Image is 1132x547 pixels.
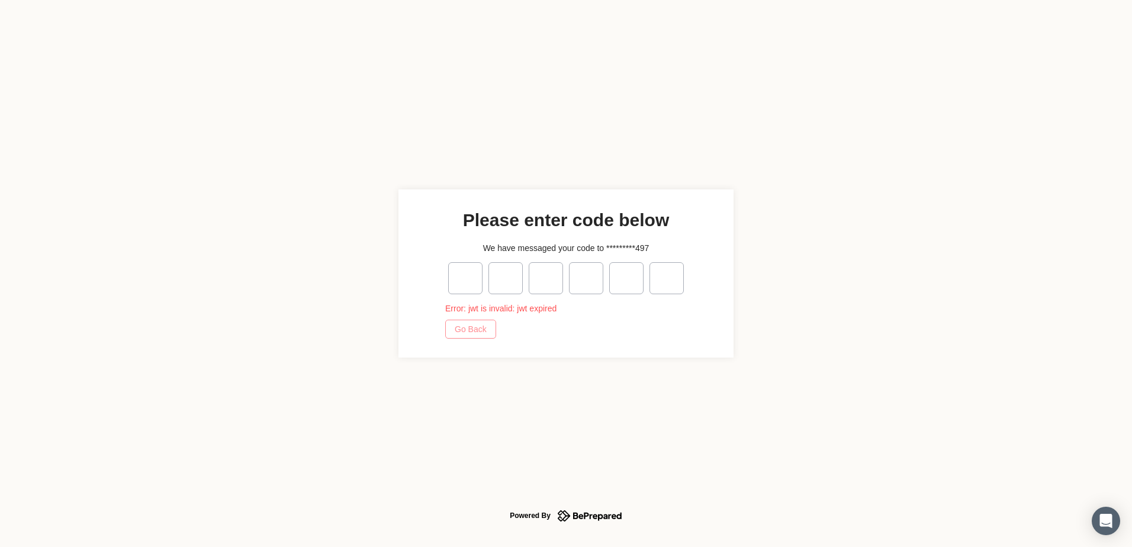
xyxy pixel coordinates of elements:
span: Go Back [455,323,487,336]
div: Open Intercom Messenger [1092,507,1120,535]
span: Error: jwt is invalid: jwt expired [445,304,557,313]
h2: Please enter code below [463,208,669,233]
button: Go Back [445,320,496,339]
div: Powered By [510,509,551,523]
